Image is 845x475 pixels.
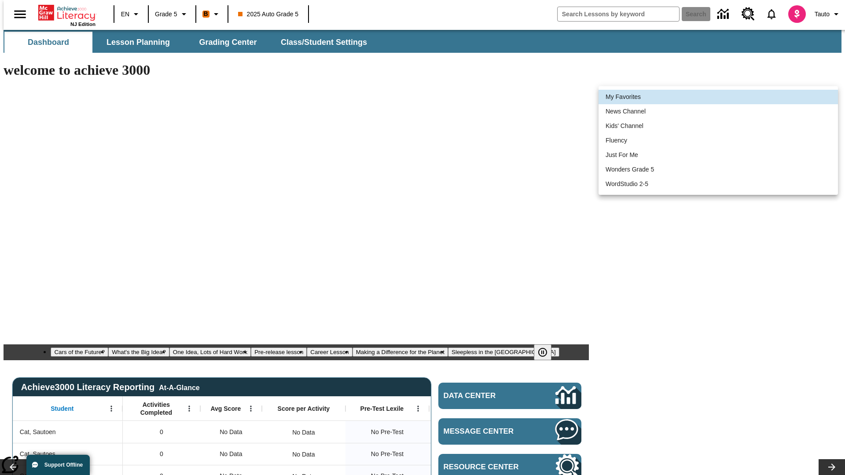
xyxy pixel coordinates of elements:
li: WordStudio 2-5 [599,177,838,191]
li: My Favorites [599,90,838,104]
li: Kids' Channel [599,119,838,133]
li: Wonders Grade 5 [599,162,838,177]
li: Fluency [599,133,838,148]
li: Just For Me [599,148,838,162]
li: News Channel [599,104,838,119]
